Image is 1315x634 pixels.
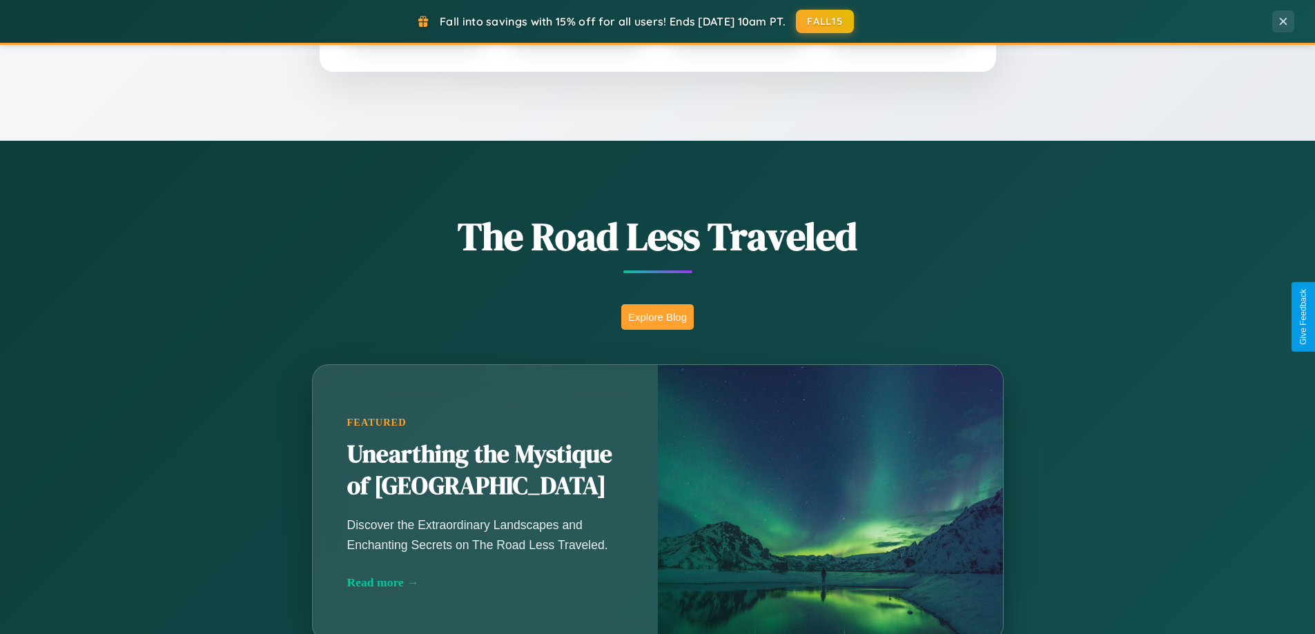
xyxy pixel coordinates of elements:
button: FALL15 [796,10,854,33]
h2: Unearthing the Mystique of [GEOGRAPHIC_DATA] [347,439,623,502]
div: Featured [347,417,623,428]
span: Fall into savings with 15% off for all users! Ends [DATE] 10am PT. [440,14,786,28]
div: Read more → [347,575,623,590]
p: Discover the Extraordinary Landscapes and Enchanting Secrets on The Road Less Traveled. [347,515,623,554]
div: Give Feedback [1298,289,1308,345]
button: Explore Blog [621,304,694,330]
h1: The Road Less Traveled [244,210,1072,263]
